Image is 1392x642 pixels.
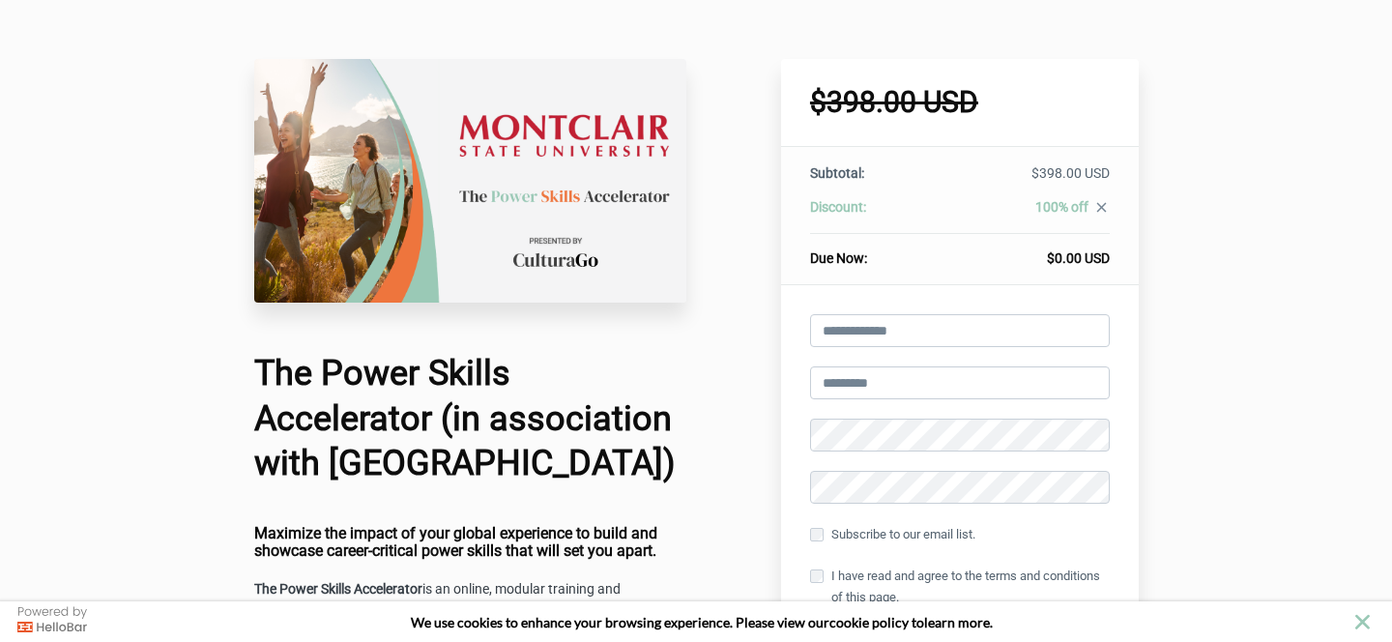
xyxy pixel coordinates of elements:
input: I have read and agree to the terms and conditions of this page. [810,569,824,583]
h1: The Power Skills Accelerator (in association with [GEOGRAPHIC_DATA]) [254,351,687,486]
button: close [1350,610,1375,634]
input: Subscribe to our email list. [810,528,824,541]
span: Subtotal: [810,165,864,181]
strong: The Power Skills Accelerator [254,581,422,597]
th: Discount: [810,197,936,234]
label: Subscribe to our email list. [810,524,975,545]
h4: Maximize the impact of your global experience to build and showcase career-critical power skills ... [254,525,687,559]
span: We use cookies to enhance your browsing experience. Please view our [411,614,829,630]
span: $0.00 USD [1047,250,1110,266]
h1: $398.00 USD [810,88,1110,117]
i: close [1093,199,1110,216]
a: cookie policy [829,614,909,630]
img: 22c75da-26a4-67b4-fa6d-d7146dedb322_Montclair.png [254,59,687,303]
a: close [1088,199,1110,220]
span: learn more. [924,614,993,630]
td: $398.00 USD [936,163,1109,197]
label: I have read and agree to the terms and conditions of this page. [810,566,1110,608]
th: Due Now: [810,234,936,269]
span: 100% off [1035,199,1088,215]
strong: to [912,614,924,630]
